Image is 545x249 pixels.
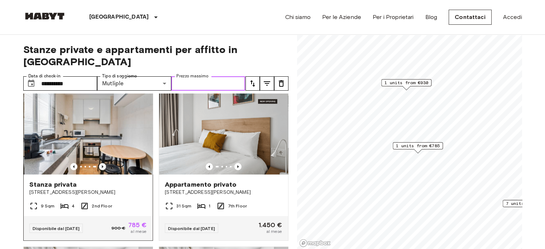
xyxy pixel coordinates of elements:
span: 7th Floor [228,203,247,209]
label: Data di check-in [28,73,61,79]
img: Marketing picture of unit ES-15-102-733-001 [159,88,288,174]
span: al mese [130,228,147,235]
span: 4 [72,203,75,209]
button: tune [274,76,288,91]
span: 1.450 € [258,222,282,228]
img: Marketing picture of unit ES-15-018-001-03H [24,88,153,174]
span: [STREET_ADDRESS][PERSON_NAME] [29,189,147,196]
div: Mutliple [97,76,171,91]
a: Accedi [503,13,522,21]
span: [STREET_ADDRESS][PERSON_NAME] [165,189,282,196]
span: al mese [266,228,282,235]
span: 31 Sqm [176,203,192,209]
button: Previous image [234,163,242,170]
a: Contattaci [449,10,492,25]
a: Per le Aziende [322,13,361,21]
span: 785 € [128,222,147,228]
a: Chi siamo [285,13,310,21]
p: [GEOGRAPHIC_DATA] [89,13,149,21]
span: Stanza privata [29,180,77,189]
a: Per i Proprietari [373,13,414,21]
img: Habyt [23,13,66,20]
label: Tipo di soggiorno [102,73,137,79]
span: Disponibile dal [DATE] [33,226,80,231]
a: Previous imagePrevious imageStanza privata[STREET_ADDRESS][PERSON_NAME]9 Sqm42nd FloorDisponibile... [23,88,153,241]
button: Previous image [70,163,77,170]
button: tune [245,76,260,91]
span: Stanze private e appartamenti per affitto in [GEOGRAPHIC_DATA] [23,43,288,68]
button: Choose date, selected date is 1 Oct 2025 [24,76,38,91]
a: Marketing picture of unit ES-15-102-733-001Previous imagePrevious imageAppartamento privato[STREE... [159,88,288,241]
span: 1 [209,203,210,209]
span: 9 Sqm [41,203,55,209]
a: Mapbox logo [299,239,331,247]
label: Prezzo massimo [176,73,208,79]
a: Blog [425,13,437,21]
button: Previous image [99,163,106,170]
button: Previous image [206,163,213,170]
span: 900 € [111,225,125,231]
span: 1 units from €785 [396,143,440,149]
span: Disponibile dal [DATE] [168,226,215,231]
div: Map marker [381,79,431,90]
div: Map marker [393,142,443,153]
span: 1 units from €930 [384,80,428,86]
button: tune [260,76,274,91]
span: 2nd Floor [92,203,112,209]
span: Appartamento privato [165,180,237,189]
